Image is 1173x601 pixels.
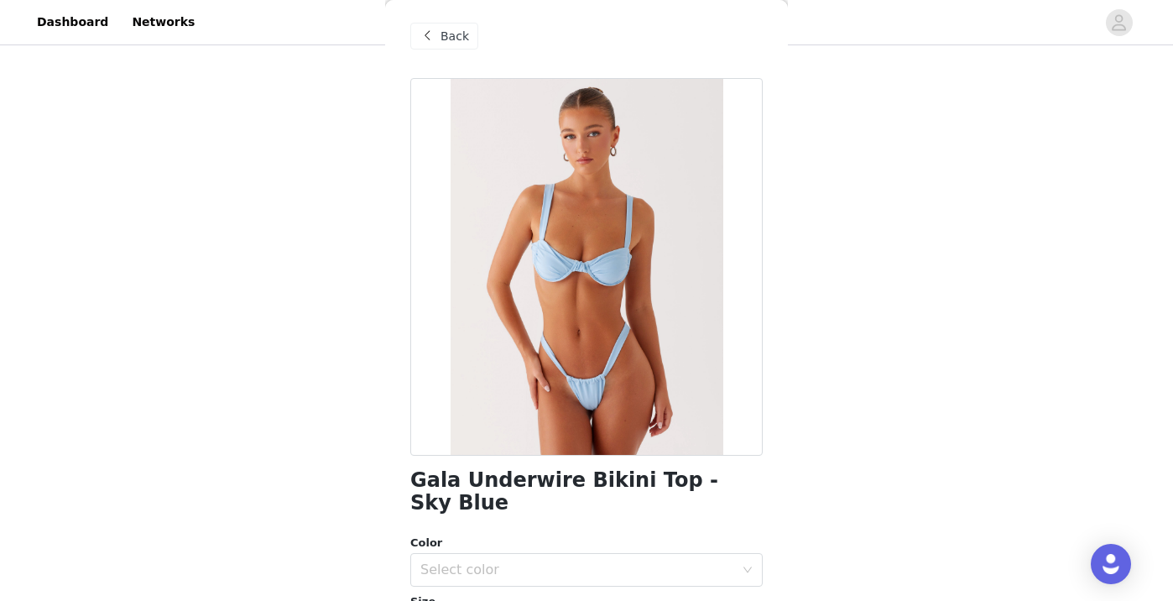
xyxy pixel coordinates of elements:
[420,562,734,578] div: Select color
[410,469,763,515] h1: Gala Underwire Bikini Top - Sky Blue
[122,3,205,41] a: Networks
[410,535,763,551] div: Color
[441,28,469,45] span: Back
[743,565,753,577] i: icon: down
[1091,544,1131,584] div: Open Intercom Messenger
[1111,9,1127,36] div: avatar
[27,3,118,41] a: Dashboard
